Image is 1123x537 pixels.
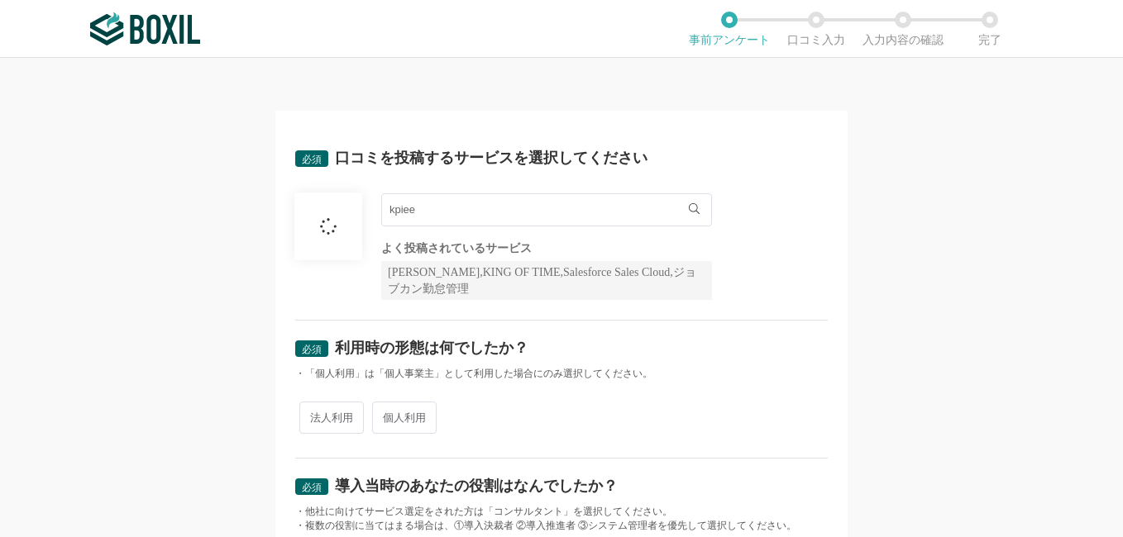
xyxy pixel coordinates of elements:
[299,402,364,434] span: 法人利用
[381,193,712,226] input: サービス名で検索
[946,12,1033,46] li: 完了
[686,12,772,46] li: 事前アンケート
[335,340,528,355] div: 利用時の形態は何でしたか？
[772,12,859,46] li: 口コミ入力
[295,519,828,533] div: ・複数の役割に当てはまる場合は、①導入決裁者 ②導入推進者 ③システム管理者を優先して選択してください。
[381,243,712,254] div: よく投稿されているサービス
[295,367,828,381] div: ・「個人利用」は「個人事業主」として利用した場合にのみ選択してください。
[90,12,200,45] img: ボクシルSaaS_ロゴ
[295,505,828,519] div: ・他社に向けてサービス選定をされた方は「コンサルタント」を選択してください。
[302,482,322,493] span: 必須
[302,154,322,165] span: 必須
[372,402,437,434] span: 個人利用
[335,150,648,165] div: 口コミを投稿するサービスを選択してください
[859,12,946,46] li: 入力内容の確認
[381,261,712,300] div: [PERSON_NAME],KING OF TIME,Salesforce Sales Cloud,ジョブカン勤怠管理
[335,478,618,493] div: 導入当時のあなたの役割はなんでしたか？
[302,344,322,355] span: 必須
